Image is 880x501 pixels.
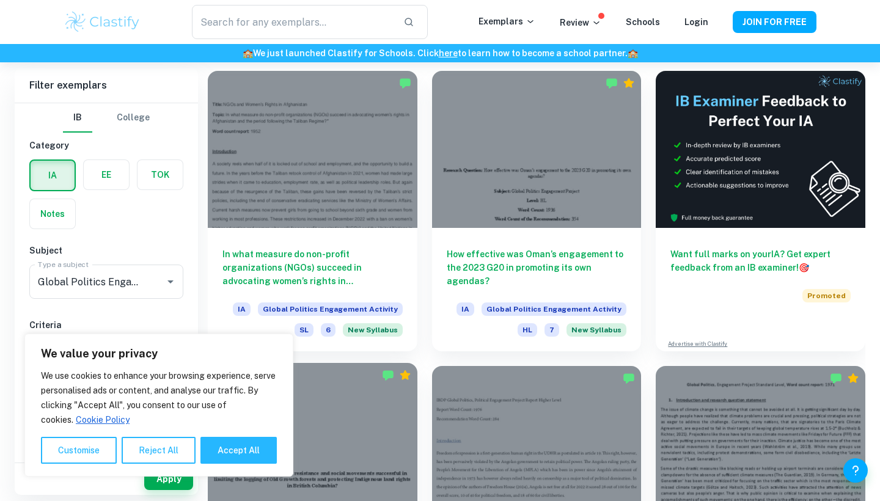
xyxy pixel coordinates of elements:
[566,323,626,337] span: New Syllabus
[258,302,403,316] span: Global Politics Engagement Activity
[399,369,411,381] div: Premium
[668,340,727,348] a: Advertise with Clastify
[843,458,868,483] button: Help and Feedback
[733,11,816,33] button: JOIN FOR FREE
[31,161,75,190] button: IA
[117,103,150,133] button: College
[137,160,183,189] button: TOK
[447,247,627,288] h6: How effective was Oman’s engagement to the 2023 G20 in promoting its own agendas?
[566,323,626,337] div: Starting from the May 2026 session, the Global Politics Engagement Activity requirements have cha...
[41,368,277,427] p: We use cookies to enhance your browsing experience, serve personalised ads or content, and analys...
[2,46,878,60] h6: We just launched Clastify for Schools. Click to learn how to become a school partner.
[29,318,183,332] h6: Criteria
[670,247,851,274] h6: Want full marks on your IA ? Get expert feedback from an IB examiner!
[656,71,865,228] img: Thumbnail
[544,323,559,337] span: 7
[233,302,251,316] span: IA
[29,139,183,152] h6: Category
[38,259,89,269] label: Type a subject
[343,323,403,337] span: New Syllabus
[606,77,618,89] img: Marked
[479,15,535,28] p: Exemplars
[222,247,403,288] h6: In what measure do non-profit organizations (NGOs) succeed in advocating women’s rights in [GEOGR...
[295,323,313,337] span: SL
[200,437,277,464] button: Accept All
[208,71,417,351] a: In what measure do non-profit organizations (NGOs) succeed in advocating women’s rights in [GEOGR...
[29,244,183,257] h6: Subject
[30,199,75,229] button: Notes
[399,77,411,89] img: Marked
[144,468,193,490] button: Apply
[656,71,865,351] a: Want full marks on yourIA? Get expert feedback from an IB examiner!PromotedAdvertise with Clastify
[41,437,117,464] button: Customise
[63,103,150,133] div: Filter type choice
[63,103,92,133] button: IB
[560,16,601,29] p: Review
[518,323,537,337] span: HL
[382,369,394,381] img: Marked
[684,17,708,27] a: Login
[24,334,293,477] div: We value your privacy
[439,48,458,58] a: here
[321,323,335,337] span: 6
[482,302,626,316] span: Global Politics Engagement Activity
[802,289,851,302] span: Promoted
[243,48,253,58] span: 🏫
[623,372,635,384] img: Marked
[122,437,196,464] button: Reject All
[75,414,130,425] a: Cookie Policy
[41,346,277,361] p: We value your privacy
[192,5,394,39] input: Search for any exemplars...
[15,68,198,103] h6: Filter exemplars
[162,273,179,290] button: Open
[628,48,638,58] span: 🏫
[623,77,635,89] div: Premium
[799,263,809,272] span: 🎯
[84,160,129,189] button: EE
[830,372,842,384] img: Marked
[626,17,660,27] a: Schools
[64,10,141,34] img: Clastify logo
[847,372,859,384] div: Premium
[432,71,642,351] a: How effective was Oman’s engagement to the 2023 G20 in promoting its own agendas?IAGlobal Politic...
[343,323,403,337] div: Starting from the May 2026 session, the Global Politics Engagement Activity requirements have cha...
[457,302,474,316] span: IA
